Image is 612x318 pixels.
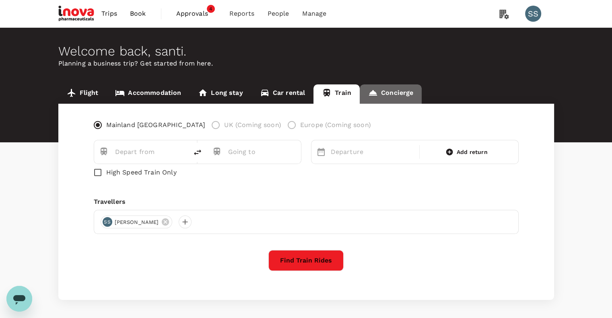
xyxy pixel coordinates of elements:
[115,146,171,158] input: Depart from
[525,6,541,22] div: SS
[313,84,360,104] a: Train
[130,9,146,18] span: Book
[190,84,251,104] a: Long stay
[58,5,95,23] img: iNova Pharmaceuticals
[229,9,255,18] span: Reports
[101,9,117,18] span: Trips
[300,120,371,130] span: Europe (Coming soon)
[302,9,326,18] span: Manage
[224,120,281,130] span: UK (Coming soon)
[228,146,284,158] input: Going to
[106,120,206,130] span: Mainland [GEOGRAPHIC_DATA]
[176,9,216,18] span: Approvals
[331,147,415,157] p: Departure
[360,84,422,104] a: Concierge
[268,9,289,18] span: People
[58,84,107,104] a: Flight
[6,286,32,312] iframe: Button to launch messaging window
[103,217,112,227] div: SS
[207,5,215,13] span: 4
[182,151,184,152] button: Open
[101,215,173,228] div: SS[PERSON_NAME]
[268,250,344,271] button: Find Train Rides
[457,148,488,156] span: Add return
[251,84,314,104] a: Car rental
[106,168,177,177] span: High Speed Train Only
[58,44,554,59] div: Welcome back , santi .
[188,143,207,162] button: delete
[94,197,519,207] div: Travellers
[107,84,190,104] a: Accommodation
[295,151,297,152] button: Open
[110,218,164,226] span: [PERSON_NAME]
[58,59,554,68] p: Planning a business trip? Get started from here.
